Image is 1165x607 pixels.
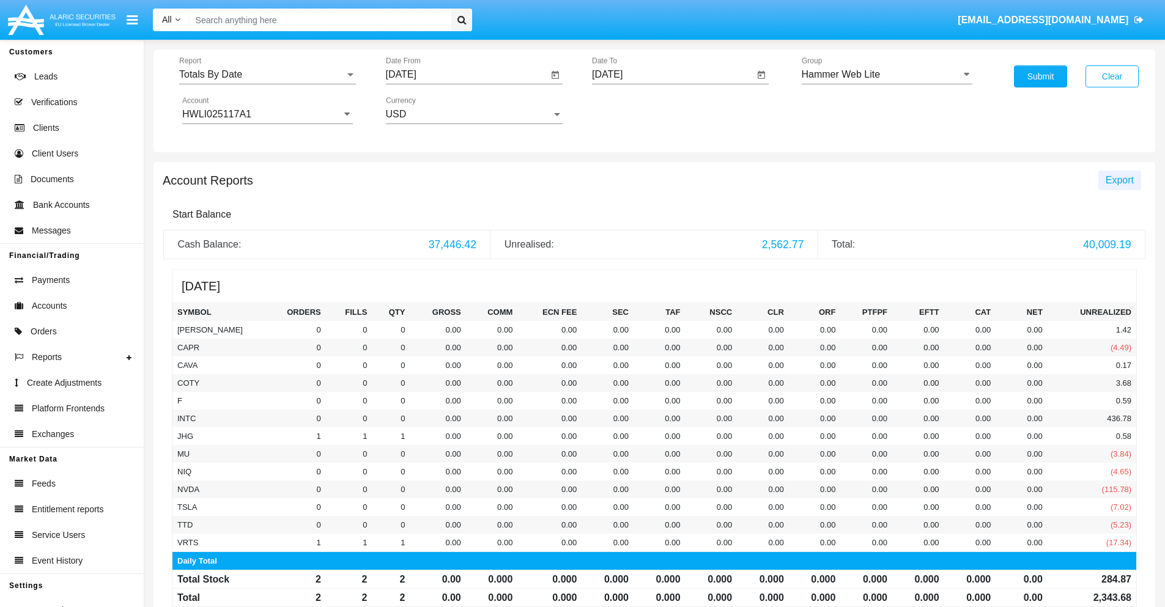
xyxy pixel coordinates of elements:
td: 0.00 [944,480,996,498]
td: 0.000 [789,570,841,588]
td: 0.00 [840,321,892,339]
td: 0.00 [996,570,1048,588]
td: 0.00 [737,392,789,410]
td: 0.000 [892,570,944,588]
td: 0.000 [944,570,996,588]
input: Search [190,9,447,31]
td: 0.00 [840,339,892,356]
td: 0 [372,498,410,516]
td: 1 [372,534,410,552]
span: 2,562.77 [762,238,804,251]
th: CLR [737,303,789,321]
span: 37,446.42 [429,238,476,251]
td: 0.000 [737,570,789,588]
td: 0.00 [944,321,996,339]
td: (17.34) [1048,534,1137,552]
td: 0.00 [944,534,996,552]
td: 0.00 [582,321,634,339]
td: 0.00 [686,410,738,427]
th: TAF [634,303,686,321]
td: 0.00 [517,445,582,463]
th: Comm [466,303,518,321]
td: 0 [262,498,326,516]
td: 0.00 [892,534,944,552]
td: 0.00 [996,516,1048,534]
td: 0.00 [686,480,738,498]
td: 0.000 [686,570,738,588]
td: 0 [326,339,372,356]
span: Leads [34,70,57,83]
td: (4.65) [1048,463,1137,480]
td: 0 [372,445,410,463]
span: Platform Frontends [32,402,105,415]
td: 0.00 [737,321,789,339]
td: 0.00 [892,339,944,356]
td: 0 [372,480,410,498]
td: 0.00 [944,498,996,516]
span: Create Adjustments [27,377,102,389]
td: 0.00 [517,498,582,516]
td: 0 [262,339,326,356]
td: 0.00 [737,463,789,480]
td: 0.000 [517,570,582,588]
td: 0 [326,392,372,410]
td: 0.00 [737,410,789,427]
td: 0.00 [686,445,738,463]
th: SEC [582,303,634,321]
td: 0.00 [686,516,738,534]
button: Open calendar [548,68,563,83]
button: Submit [1014,65,1067,87]
td: 0.00 [944,463,996,480]
td: 2 [326,570,372,588]
td: Daily Total [172,551,1137,570]
td: 0.00 [517,321,582,339]
th: ORF [789,303,841,321]
td: 0.00 [892,410,944,427]
td: 0.00 [410,445,465,463]
td: [PERSON_NAME] [172,321,262,339]
td: 0.00 [944,445,996,463]
td: 0.00 [944,516,996,534]
span: Orders [31,325,57,338]
td: 0 [326,410,372,427]
td: 0.00 [996,534,1048,552]
td: 0.00 [466,321,518,339]
td: 0.00 [892,374,944,392]
td: 0.00 [466,410,518,427]
td: 0.00 [410,516,465,534]
td: 0.00 [840,516,892,534]
td: 0.00 [840,392,892,410]
td: 0.00 [737,534,789,552]
td: (115.78) [1048,480,1137,498]
td: 0.00 [996,427,1048,445]
td: 0.00 [686,321,738,339]
td: 0.00 [840,410,892,427]
td: 0.00 [582,480,634,498]
td: 0.00 [944,410,996,427]
td: 0 [372,410,410,427]
td: 0.00 [582,374,634,392]
td: 0 [372,374,410,392]
span: Verifications [31,96,77,109]
td: 1.42 [1048,321,1137,339]
td: 0.00 [466,498,518,516]
td: 2 [262,570,326,588]
td: 0.00 [737,339,789,356]
td: 0.00 [686,339,738,356]
td: 1 [326,427,372,445]
td: 0.00 [517,516,582,534]
span: Messages [32,224,71,237]
td: 436.78 [1048,410,1137,427]
td: 0 [262,480,326,498]
td: JHG [172,427,262,445]
span: Event History [32,554,83,567]
td: 0.00 [466,374,518,392]
span: Exchanges [32,428,74,441]
td: 0.00 [996,356,1048,374]
td: 0 [326,356,372,374]
td: 0.00 [410,480,465,498]
td: 0 [326,374,372,392]
td: 0.00 [634,498,686,516]
td: 0.00 [410,570,465,588]
td: 0.00 [789,339,841,356]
